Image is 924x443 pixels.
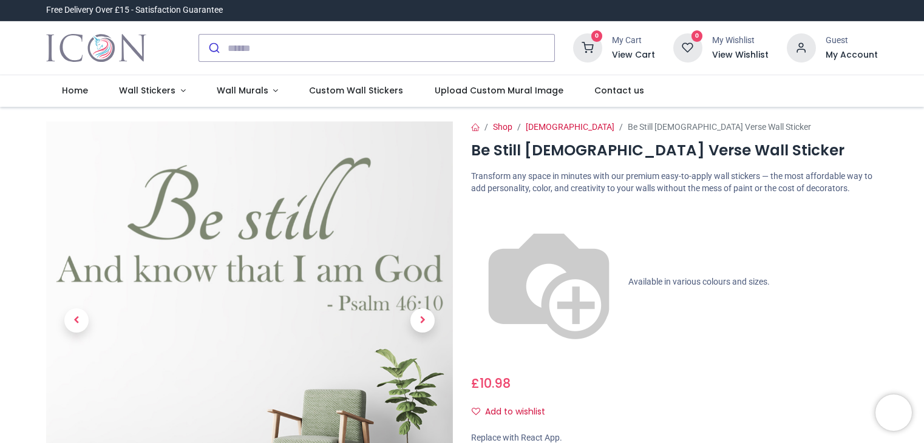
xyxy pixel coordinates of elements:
[119,84,175,96] span: Wall Stickers
[493,122,512,132] a: Shop
[46,4,223,16] div: Free Delivery Over £15 - Satisfaction Guarantee
[712,49,769,61] a: View Wishlist
[201,75,294,107] a: Wall Murals
[480,374,511,392] span: 10.98
[612,35,655,47] div: My Cart
[628,122,811,132] span: Be Still [DEMOGRAPHIC_DATA] Verse Wall Sticker
[471,205,627,360] img: color-wheel.png
[46,31,146,65] img: Icon Wall Stickers
[46,31,146,65] a: Logo of Icon Wall Stickers
[623,4,878,16] iframe: Customer reviews powered by Trustpilot
[217,84,268,96] span: Wall Murals
[591,30,603,42] sup: 0
[628,276,770,286] span: Available in various colours and sizes.
[435,84,563,96] span: Upload Custom Mural Image
[612,49,655,61] a: View Cart
[64,308,89,333] span: Previous
[103,75,201,107] a: Wall Stickers
[691,30,703,42] sup: 0
[875,394,912,431] iframe: Brevo live chat
[673,42,702,52] a: 0
[199,35,228,61] button: Submit
[309,84,403,96] span: Custom Wall Stickers
[471,171,878,194] p: Transform any space in minutes with our premium easy-to-apply wall stickers — the most affordable...
[826,49,878,61] a: My Account
[712,35,769,47] div: My Wishlist
[573,42,602,52] a: 0
[471,140,878,161] h1: Be Still [DEMOGRAPHIC_DATA] Verse Wall Sticker
[826,35,878,47] div: Guest
[410,308,435,333] span: Next
[62,84,88,96] span: Home
[594,84,644,96] span: Contact us
[472,407,480,416] i: Add to wishlist
[526,122,614,132] a: [DEMOGRAPHIC_DATA]
[471,402,555,422] button: Add to wishlistAdd to wishlist
[471,374,511,392] span: £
